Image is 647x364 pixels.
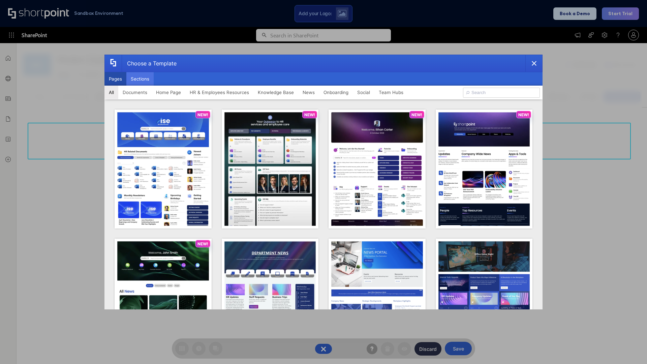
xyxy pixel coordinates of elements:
[126,72,154,86] button: Sections
[197,112,208,117] p: NEW!
[518,112,529,117] p: NEW!
[463,88,540,98] input: Search
[253,86,298,99] button: Knowledge Base
[374,86,408,99] button: Team Hubs
[118,86,152,99] button: Documents
[353,86,374,99] button: Social
[152,86,185,99] button: Home Page
[613,332,647,364] iframe: Chat Widget
[122,55,177,72] div: Choose a Template
[298,86,319,99] button: News
[319,86,353,99] button: Onboarding
[197,241,208,246] p: NEW!
[104,86,118,99] button: All
[411,112,422,117] p: NEW!
[185,86,253,99] button: HR & Employees Resources
[104,72,126,86] button: Pages
[304,112,315,117] p: NEW!
[104,55,543,309] div: template selector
